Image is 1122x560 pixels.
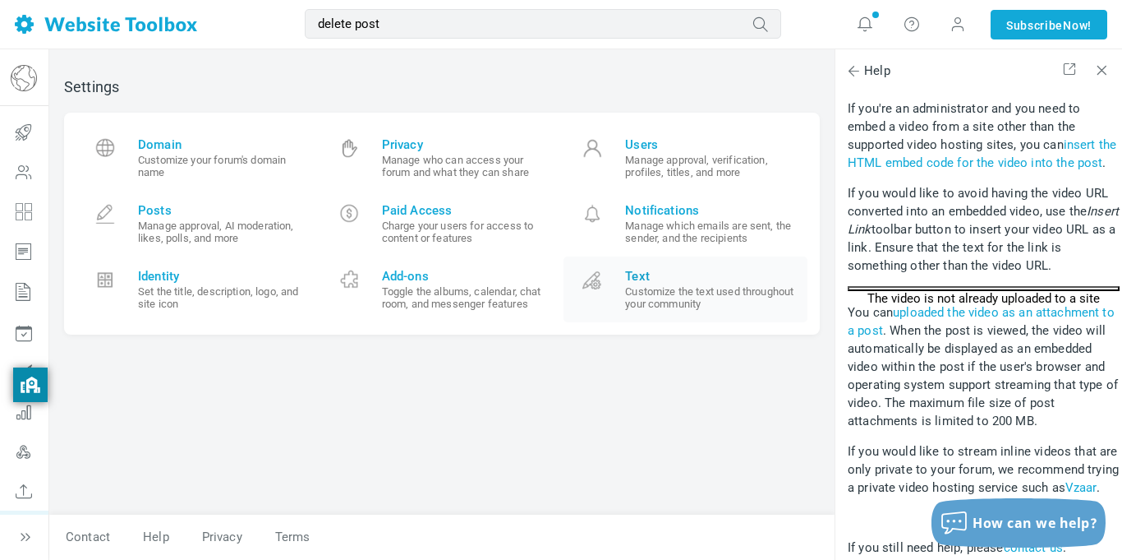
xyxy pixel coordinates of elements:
[848,204,1119,237] i: Insert Link
[76,125,320,191] a: Domain Customize your forum's domain name
[563,125,807,191] a: Users Manage approval, verification, profiles, titles, and more
[138,154,308,178] small: Customize your forum's domain name
[49,523,126,552] a: Contact
[625,154,795,178] small: Manage approval, verification, profiles, titles, and more
[848,442,1120,497] p: If you would like to stream inline videos that are only private to your forum, we recommend tryin...
[382,154,552,178] small: Manage who can access your forum and what they can share
[64,78,820,96] h2: Settings
[382,220,552,244] small: Charge your users for access to content or features
[848,286,1120,291] button: The video is not already uploaded to a site
[320,125,564,191] a: Privacy Manage who can access your forum and what they can share
[931,498,1106,548] button: How can we help?
[563,257,807,322] a: Text Customize the text used throughout your community
[848,521,1120,557] p: If you still need help, please .
[320,191,564,257] a: Paid Access Charge your users for access to content or features
[848,137,1116,170] a: insert the HTML embed code for the video into the post
[186,523,259,552] a: Privacy
[1004,540,1064,555] a: contact us
[138,285,308,310] small: Set the title, description, logo, and site icon
[848,62,890,81] span: Help
[382,269,552,284] span: Add-ons
[13,368,48,402] button: privacy banner
[625,269,795,284] span: Text
[76,257,320,322] a: Identity Set the title, description, logo, and site icon
[625,285,795,310] small: Customize the text used throughout your community
[138,137,308,152] span: Domain
[305,9,781,39] input: Tell us what you're looking for
[259,523,327,552] a: Terms
[11,65,37,91] img: globe-icon.png
[848,305,1115,338] a: uploaded the video as an attachment to a post
[138,269,308,284] span: Identity
[1065,480,1097,495] a: Vzaar
[138,220,308,244] small: Manage approval, AI moderation, likes, polls, and more
[625,203,795,218] span: Notifications
[848,100,1120,172] p: If you're an administrator and you need to embed a video from a site other than the supported vid...
[625,220,795,244] small: Manage which emails are sent, the sender, and the recipients
[76,191,320,257] a: Posts Manage approval, AI moderation, likes, polls, and more
[973,514,1097,532] span: How can we help?
[320,257,564,322] a: Add-ons Toggle the albums, calendar, chat room, and messenger features
[563,191,807,257] a: Notifications Manage which emails are sent, the sender, and the recipients
[1063,16,1092,35] span: Now!
[382,285,552,310] small: Toggle the albums, calendar, chat room, and messenger features
[382,137,552,152] span: Privacy
[848,184,1120,275] p: If you would like to avoid having the video URL converted into an embedded video, use the toolbar...
[382,203,552,218] span: Paid Access
[991,10,1107,39] a: SubscribeNow!
[625,137,795,152] span: Users
[848,303,1120,430] p: You can . When the post is viewed, the video will automatically be displayed as an embedded video...
[845,62,862,79] span: Back
[126,523,186,552] a: Help
[138,203,308,218] span: Posts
